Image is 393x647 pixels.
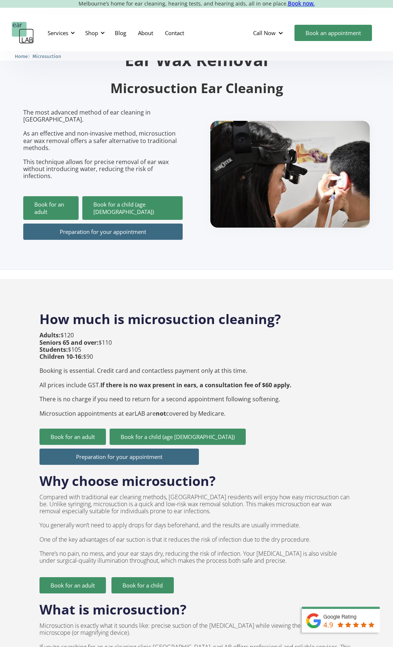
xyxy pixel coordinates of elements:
[48,29,68,37] div: Services
[210,121,370,228] img: boy getting ear checked.
[109,22,132,44] a: Blog
[39,353,83,361] strong: Children 10-16:
[294,25,372,41] a: Book an appointment
[23,80,370,97] h2: Microsuction Ear Cleaning
[85,29,98,37] div: Shop
[81,22,107,44] div: Shop
[23,109,183,180] p: The most advanced method of ear cleaning in [GEOGRAPHIC_DATA]. As an effective and non-invasive m...
[32,54,61,59] span: Microsuction
[111,577,174,593] a: Book for a child
[39,449,199,465] a: Preparation for your appointment
[156,409,166,418] strong: not
[39,303,354,328] h2: How much is microsuction cleaning?
[39,465,216,490] h2: Why choose microsuction?
[23,196,79,220] a: Book for an adult
[12,22,34,44] a: home
[39,338,99,347] strong: Seniors 65 and over:
[100,381,292,389] strong: If there is no wax present in ears, a consultation fee of $60 apply.
[15,52,28,59] a: Home
[39,331,61,339] strong: Adults:
[110,429,246,445] a: Book for a child (age [DEMOGRAPHIC_DATA])
[253,29,276,37] div: Call Now
[43,22,77,44] div: Services
[39,593,354,619] h2: What is microsuction?
[247,22,291,44] div: Call Now
[15,52,32,60] li: 〉
[159,22,190,44] a: Contact
[32,52,61,59] a: Microsuction
[132,22,159,44] a: About
[39,494,354,565] p: Compared with traditional ear cleaning methods, [GEOGRAPHIC_DATA] residents will enjoy how easy m...
[23,51,370,68] h1: Ear Wax Removal
[39,577,106,593] a: Book for an adult
[15,54,28,59] span: Home
[39,345,68,354] strong: Students:
[82,196,183,220] a: Book for a child (age [DEMOGRAPHIC_DATA])
[39,332,292,417] p: $120 $110 $105 $90 Booking is essential. Credit card and contactless payment only at this time. A...
[23,224,183,240] a: Preparation for your appointment
[39,429,106,445] a: Book for an adult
